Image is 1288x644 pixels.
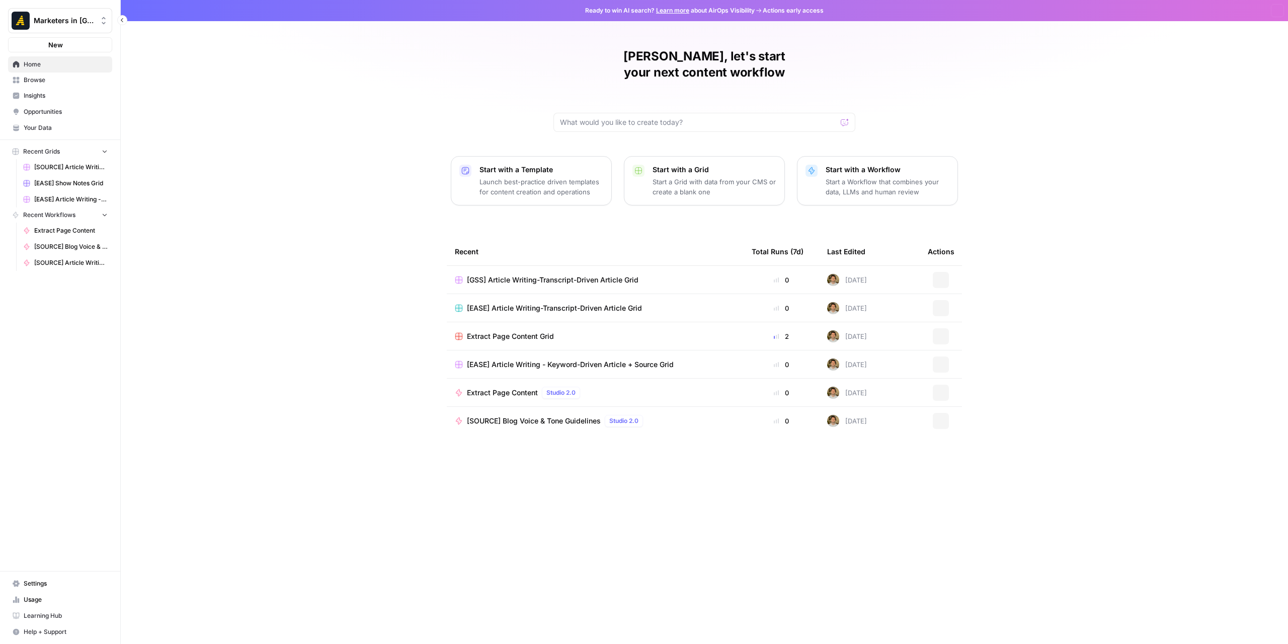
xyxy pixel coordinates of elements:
span: Extract Page Content [467,388,538,398]
div: 0 [752,388,811,398]
button: Start with a GridStart a Grid with data from your CMS or create a blank one [624,156,785,205]
div: [DATE] [827,415,867,427]
a: Learning Hub [8,608,112,624]
span: Studio 2.0 [546,388,576,397]
img: 5zyzjh3tw4s3l6pe5wy4otrd1hyg [827,415,839,427]
a: Opportunities [8,104,112,120]
p: Start a Workflow that combines your data, LLMs and human review [826,177,949,197]
a: Insights [8,88,112,104]
p: Start a Grid with data from your CMS or create a blank one [653,177,776,197]
img: 5zyzjh3tw4s3l6pe5wy4otrd1hyg [827,359,839,371]
span: [SOURCE] Article Writing - Transcript-Driven Articles [34,258,108,267]
a: [EASE] Show Notes Grid [19,175,112,191]
span: Actions early access [763,6,824,15]
span: Ready to win AI search? about AirOps Visibility [585,6,755,15]
p: Start with a Template [479,165,603,175]
a: Browse [8,72,112,88]
a: [EASE] Article Writing - Keyword-Driven Article + Source Grid [455,360,736,370]
span: Recent Grids [23,147,60,156]
button: Recent Grids [8,144,112,159]
span: Opportunities [24,107,108,116]
p: Launch best-practice driven templates for content creation and operations [479,177,603,197]
span: [SOURCE] Blog Voice & Tone Guidelines [34,242,108,251]
div: Total Runs (7d) [752,238,803,265]
div: [DATE] [827,330,867,342]
span: Home [24,60,108,69]
span: [EASE] Article Writing - Keyword-Driven Article + Source Grid [467,360,674,370]
img: Marketers in Demand Logo [12,12,30,30]
span: [SOURCE] Blog Voice & Tone Guidelines [467,416,601,426]
div: [DATE] [827,359,867,371]
button: Workspace: Marketers in Demand [8,8,112,33]
span: Marketers in [GEOGRAPHIC_DATA] [34,16,95,26]
div: Recent [455,238,736,265]
a: Extract Page ContentStudio 2.0 [455,387,736,399]
span: [SOURCE] Article Writing-Transcript-Driven Article Grid [34,163,108,172]
div: [DATE] [827,387,867,399]
a: Usage [8,592,112,608]
p: Start with a Workflow [826,165,949,175]
a: Home [8,56,112,73]
a: [EASE] Article Writing - Keyword-Driven Article + Source Grid [19,191,112,207]
button: Start with a TemplateLaunch best-practice driven templates for content creation and operations [451,156,612,205]
span: [EASE] Show Notes Grid [34,179,108,188]
button: New [8,37,112,52]
a: [SOURCE] Blog Voice & Tone Guidelines [19,239,112,255]
span: Extract Page Content Grid [467,331,554,341]
div: [DATE] [827,274,867,286]
img: 5zyzjh3tw4s3l6pe5wy4otrd1hyg [827,330,839,342]
p: Start with a Grid [653,165,776,175]
a: Extract Page Content Grid [455,331,736,341]
img: 5zyzjh3tw4s3l6pe5wy4otrd1hyg [827,302,839,314]
a: [SOURCE] Article Writing - Transcript-Driven Articles [19,255,112,271]
div: Last Edited [827,238,865,265]
span: Studio 2.0 [609,416,638,425]
span: Recent Workflows [23,210,75,220]
span: [GSS] Article Writing-Transcript-Driven Article Grid [467,275,638,285]
a: Settings [8,576,112,592]
span: Insights [24,91,108,100]
span: Help + Support [24,627,108,636]
button: Help + Support [8,624,112,640]
span: Browse [24,76,108,85]
span: New [48,40,63,50]
span: [EASE] Article Writing - Keyword-Driven Article + Source Grid [34,195,108,204]
input: What would you like to create today? [560,117,837,127]
div: [DATE] [827,302,867,314]
div: 0 [752,416,811,426]
span: Extract Page Content [34,226,108,235]
span: Settings [24,579,108,588]
h1: [PERSON_NAME], let's start your next content workflow [553,48,855,81]
img: 5zyzjh3tw4s3l6pe5wy4otrd1hyg [827,387,839,399]
button: Recent Workflows [8,207,112,223]
div: 0 [752,303,811,313]
span: Your Data [24,123,108,132]
img: 5zyzjh3tw4s3l6pe5wy4otrd1hyg [827,274,839,286]
button: Start with a WorkflowStart a Workflow that combines your data, LLMs and human review [797,156,958,205]
a: [SOURCE] Article Writing-Transcript-Driven Article Grid [19,159,112,175]
div: Actions [928,238,954,265]
a: Learn more [656,7,689,14]
span: Learning Hub [24,611,108,620]
div: 0 [752,275,811,285]
a: [EASE] Article Writing-Transcript-Driven Article Grid [455,303,736,313]
div: 2 [752,331,811,341]
a: [GSS] Article Writing-Transcript-Driven Article Grid [455,275,736,285]
a: Your Data [8,120,112,136]
span: [EASE] Article Writing-Transcript-Driven Article Grid [467,303,642,313]
div: 0 [752,360,811,370]
a: [SOURCE] Blog Voice & Tone GuidelinesStudio 2.0 [455,415,736,427]
span: Usage [24,595,108,604]
a: Extract Page Content [19,223,112,239]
